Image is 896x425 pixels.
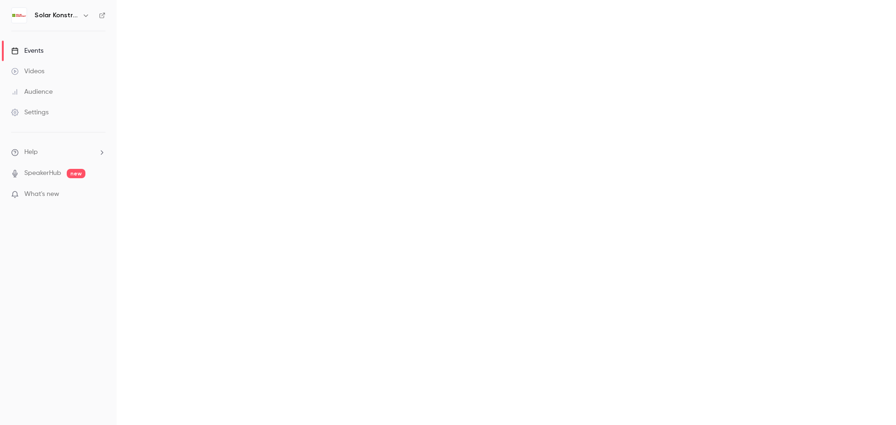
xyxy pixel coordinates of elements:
div: Settings [11,108,49,117]
span: new [67,169,85,178]
span: What's new [24,189,59,199]
h6: Solar Konstrukt Kft. [35,11,78,20]
img: Solar Konstrukt Kft. [12,8,27,23]
div: Videos [11,67,44,76]
span: Help [24,147,38,157]
div: Audience [11,87,53,97]
li: help-dropdown-opener [11,147,105,157]
div: Events [11,46,43,56]
a: SpeakerHub [24,168,61,178]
